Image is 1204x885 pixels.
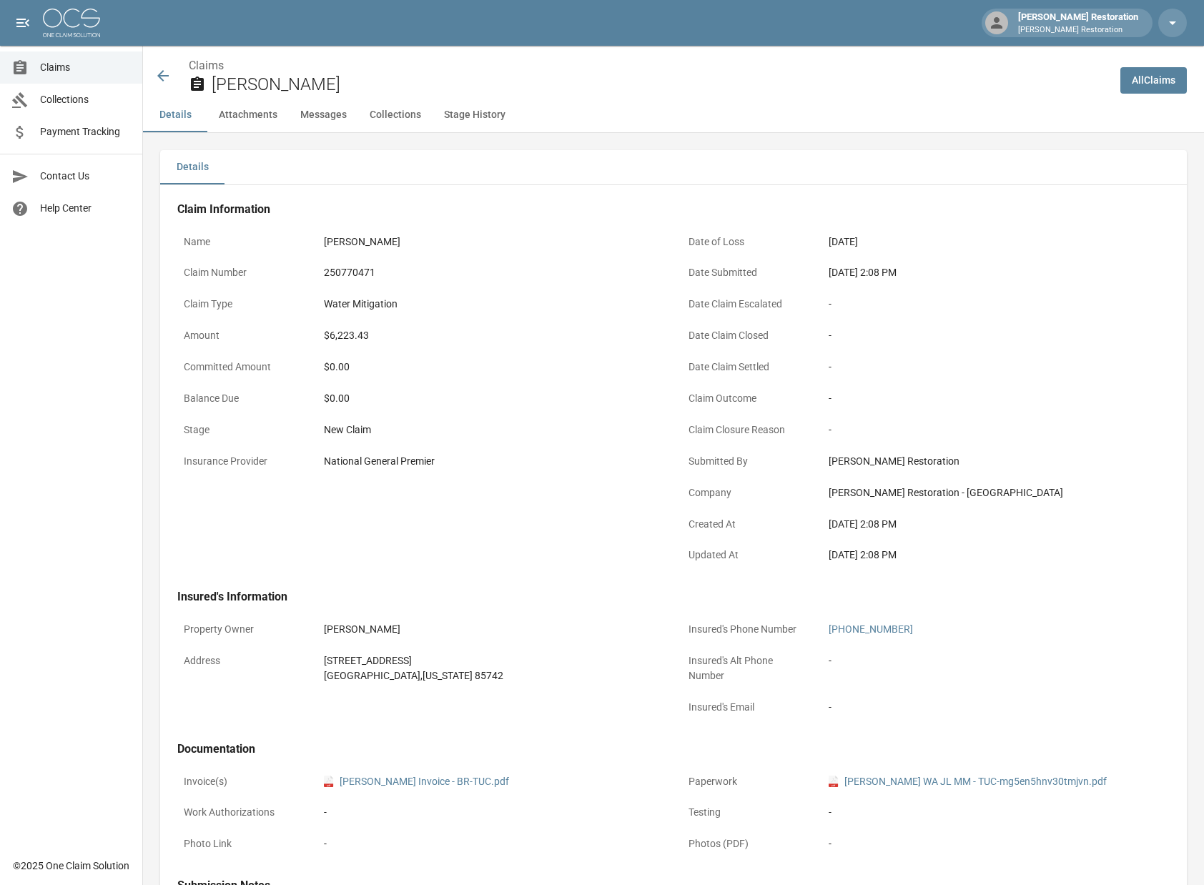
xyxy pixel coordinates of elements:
span: Claims [40,60,131,75]
div: [PERSON_NAME] Restoration [1012,10,1144,36]
p: [PERSON_NAME] Restoration [1018,24,1138,36]
p: Date Claim Settled [682,353,811,381]
div: - [829,700,832,715]
p: Stage [177,416,306,444]
div: [PERSON_NAME] Restoration - [GEOGRAPHIC_DATA] [829,485,1163,500]
p: Date Submitted [682,259,811,287]
p: Claim Number [177,259,306,287]
div: - [829,391,1163,406]
p: Paperwork [682,768,811,796]
a: pdf[PERSON_NAME] Invoice - BR-TUC.pdf [324,774,509,789]
a: AllClaims [1120,67,1187,94]
span: Help Center [40,201,131,216]
div: $0.00 [324,391,658,406]
h4: Claim Information [177,202,1170,217]
p: Insurance Provider [177,448,306,475]
div: anchor tabs [143,98,1204,132]
span: Collections [40,92,131,107]
div: [DATE] 2:08 PM [829,548,1163,563]
a: Claims [189,59,224,72]
p: Testing [682,799,811,826]
p: Company [682,479,811,507]
p: Insured's Phone Number [682,615,811,643]
div: [PERSON_NAME] Restoration [829,454,1163,469]
p: Insured's Alt Phone Number [682,647,811,690]
p: Amount [177,322,306,350]
div: Water Mitigation [324,297,398,312]
div: - [829,297,1163,312]
p: Photos (PDF) [682,830,811,858]
p: Address [177,647,306,675]
p: Date of Loss [682,228,811,256]
button: Details [160,150,224,184]
p: Claim Type [177,290,306,318]
div: New Claim [324,422,658,437]
p: Committed Amount [177,353,306,381]
button: open drawer [9,9,37,37]
div: [DATE] 2:08 PM [829,265,1163,280]
h2: [PERSON_NAME] [212,74,1109,95]
div: 250770471 [324,265,375,280]
span: Contact Us [40,169,131,184]
h4: Insured's Information [177,590,1170,604]
div: [PERSON_NAME] [324,234,400,249]
div: - [829,360,1163,375]
div: [PERSON_NAME] [324,622,400,637]
img: ocs-logo-white-transparent.png [43,9,100,37]
p: Work Authorizations [177,799,306,826]
div: - [324,836,327,851]
p: Date Claim Escalated [682,290,811,318]
a: [PHONE_NUMBER] [829,623,913,635]
p: Submitted By [682,448,811,475]
p: Photo Link [177,830,306,858]
div: - [829,328,1163,343]
div: - [324,805,658,820]
button: Messages [289,98,358,132]
p: Claim Outcome [682,385,811,412]
p: Created At [682,510,811,538]
button: Attachments [207,98,289,132]
p: Insured's Email [682,693,811,721]
p: Claim Closure Reason [682,416,811,444]
div: © 2025 One Claim Solution [13,859,129,873]
p: Updated At [682,541,811,569]
div: - [829,653,832,668]
p: Name [177,228,306,256]
div: - [829,422,1163,437]
h4: Documentation [177,742,1170,756]
nav: breadcrumb [189,57,1109,74]
div: - [829,836,1163,851]
span: Payment Tracking [40,124,131,139]
p: Invoice(s) [177,768,306,796]
button: Details [143,98,207,132]
a: pdf[PERSON_NAME] WA JL MM - TUC-mg5en5hnv30tmjvn.pdf [829,774,1107,789]
div: [STREET_ADDRESS] [324,653,503,668]
p: Property Owner [177,615,306,643]
p: Date Claim Closed [682,322,811,350]
button: Stage History [433,98,517,132]
p: Balance Due [177,385,306,412]
div: - [829,805,1163,820]
button: Collections [358,98,433,132]
div: National General Premier [324,454,435,469]
div: details tabs [160,150,1187,184]
div: [DATE] 2:08 PM [829,517,1163,532]
div: [GEOGRAPHIC_DATA] , [US_STATE] 85742 [324,668,503,683]
div: [DATE] [829,234,858,249]
div: $0.00 [324,360,658,375]
div: $6,223.43 [324,328,369,343]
